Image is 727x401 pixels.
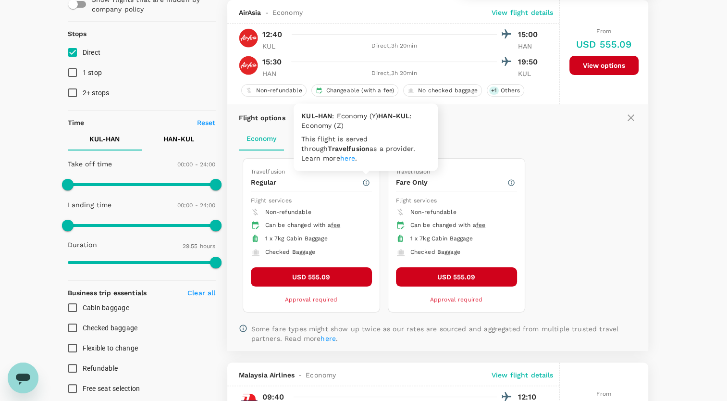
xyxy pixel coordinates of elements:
span: KUL-HAN [301,112,332,120]
span: 00:00 - 24:00 [177,161,216,168]
p: Duration [68,240,97,250]
strong: Business trip essentials [68,289,147,297]
span: Others [497,87,524,95]
span: Non-refundable [410,209,456,215]
span: 2+ stops [83,89,110,97]
p: Time [68,118,85,127]
span: Approval required [430,296,483,303]
button: USD 555.09 [251,267,372,287]
p: View flight details [492,370,554,380]
span: No checked baggage [414,87,481,95]
span: Cabin baggage [83,304,129,312]
span: fee [476,222,485,228]
a: here [340,154,356,162]
p: HAN [518,41,542,51]
div: Can be changed with a [410,221,509,230]
iframe: Button to launch messaging window [8,363,38,393]
span: Travelfusion [328,145,370,152]
p: 15:00 [518,29,542,40]
button: Economy [239,127,284,150]
p: KUL - HAN [89,134,120,144]
p: Fare Only [396,177,507,187]
span: Travelfusion [251,168,285,175]
p: Landing time [68,200,112,210]
span: - [261,8,272,17]
div: Direct , 3h 20min [292,41,497,51]
span: Flight services [396,197,437,204]
span: Economy [306,370,336,380]
div: Can be changed with a [265,221,364,230]
p: Clear all [187,288,215,298]
p: 15:30 [262,56,282,68]
span: Checked Baggage [265,249,315,255]
span: HAN-KUL [378,112,409,120]
p: View flight details [492,8,554,17]
div: Changeable (with a fee) [311,84,398,97]
button: USD 555.09 [396,267,517,287]
p: 19:50 [518,56,542,68]
span: - [295,370,306,380]
p: 12:40 [262,29,283,40]
p: Take off time [68,159,112,169]
span: 29.55 hours [183,243,216,250]
span: From [596,28,611,35]
p: : Economy (Y) : Economy (Z) [301,111,430,130]
span: fee [331,222,340,228]
span: Checked Baggage [410,249,460,255]
p: KUL [518,69,542,78]
span: Economy [272,8,303,17]
span: 00:00 - 24:00 [177,202,216,209]
span: Free seat selection [83,385,140,392]
span: + 1 [489,87,499,95]
span: Flexible to change [83,344,138,352]
span: Malaysia Airlines [239,370,295,380]
p: Some fare types might show up twice as our rates are sourced and aggregated from multiple trusted... [251,324,637,343]
span: Checked baggage [83,324,138,332]
p: HAN - KUL [163,134,194,144]
span: 1 x 7kg Cabin Baggage [265,235,328,242]
span: From [596,390,611,397]
span: 1 stop [83,69,102,76]
div: No checked baggage [403,84,482,97]
button: View options [569,56,639,75]
span: Flight services [251,197,292,204]
span: Non-refundable [252,87,306,95]
span: Approval required [285,296,338,303]
img: AK [239,56,258,75]
span: Non-refundable [265,209,311,215]
span: Changeable (with a fee) [322,87,398,95]
div: This flight is served through as a provider. Learn more . [301,134,430,163]
span: 1 x 7kg Cabin Baggage [410,235,473,242]
strong: Stops [68,30,87,38]
div: Non-refundable [241,84,307,97]
p: Reset [197,118,216,127]
p: Flight options [239,113,285,123]
span: AirAsia [239,8,261,17]
h6: USD 555.09 [576,37,632,52]
p: KUL [262,41,286,51]
span: Refundable [83,364,118,372]
p: Regular [251,177,362,187]
span: Direct [83,49,101,56]
p: HAN [262,69,286,78]
div: Direct , 3h 20min [292,69,497,78]
a: here [320,335,336,342]
div: +1Others [487,84,524,97]
img: AK [239,28,258,48]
